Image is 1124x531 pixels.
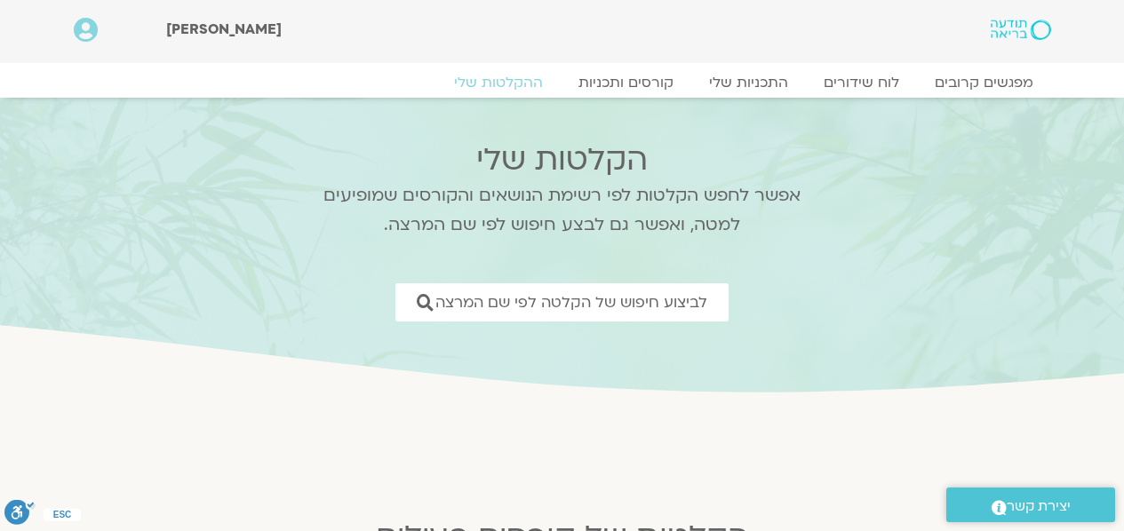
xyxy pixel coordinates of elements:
span: יצירת קשר [1007,495,1071,519]
span: [PERSON_NAME] [166,20,282,39]
a: קורסים ותכניות [561,74,691,91]
a: התכניות שלי [691,74,806,91]
h2: הקלטות שלי [300,142,825,178]
a: לביצוע חיפוש של הקלטה לפי שם המרצה [395,283,729,321]
a: ההקלטות שלי [436,74,561,91]
p: אפשר לחפש הקלטות לפי רשימת הנושאים והקורסים שמופיעים למטה, ואפשר גם לבצע חיפוש לפי שם המרצה. [300,181,825,240]
a: מפגשים קרובים [917,74,1051,91]
a: לוח שידורים [806,74,917,91]
a: יצירת קשר [946,487,1115,522]
nav: Menu [74,74,1051,91]
span: לביצוע חיפוש של הקלטה לפי שם המרצה [435,294,707,311]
